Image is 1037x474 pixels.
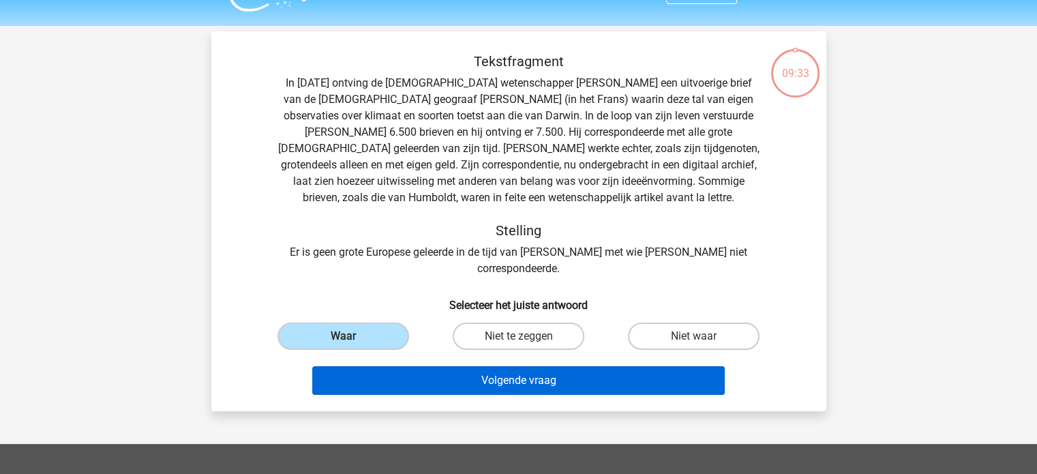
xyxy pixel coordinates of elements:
div: In [DATE] ontving de [DEMOGRAPHIC_DATA] wetenschapper [PERSON_NAME] een uitvoerige brief van de [... [233,53,805,277]
h5: Tekstfragment [277,53,761,70]
h6: Selecteer het juiste antwoord [233,288,805,312]
h5: Stelling [277,222,761,239]
label: Waar [277,323,409,350]
button: Volgende vraag [312,366,725,395]
div: 09:33 [770,48,821,82]
label: Niet te zeggen [453,323,584,350]
label: Niet waar [628,323,760,350]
